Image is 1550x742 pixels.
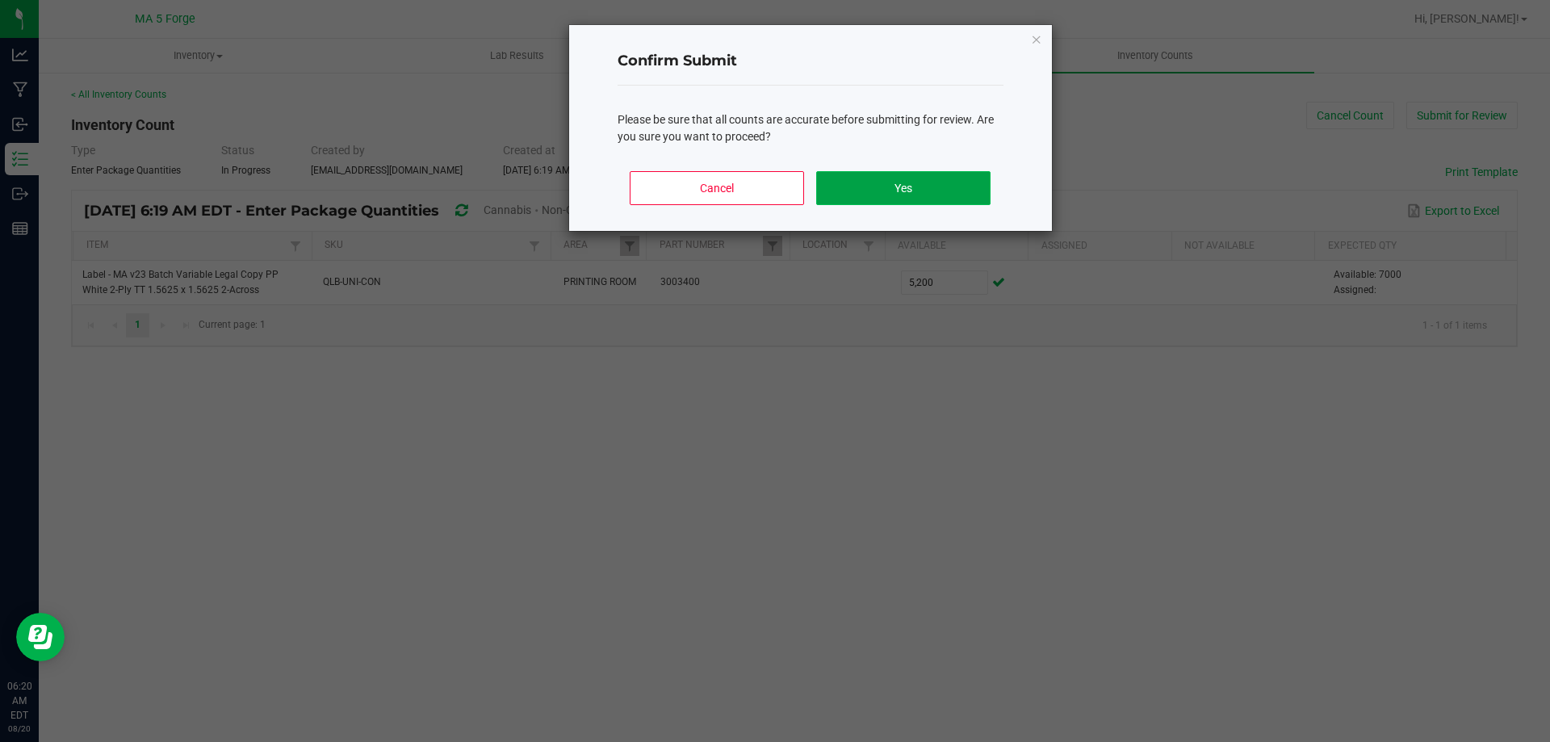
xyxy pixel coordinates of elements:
h4: Confirm Submit [618,51,1003,72]
iframe: Resource center [16,613,65,661]
div: Please be sure that all counts are accurate before submitting for review. Are you sure you want t... [618,111,1003,145]
button: Cancel [630,171,803,205]
button: Close [1031,29,1042,48]
button: Yes [816,171,990,205]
